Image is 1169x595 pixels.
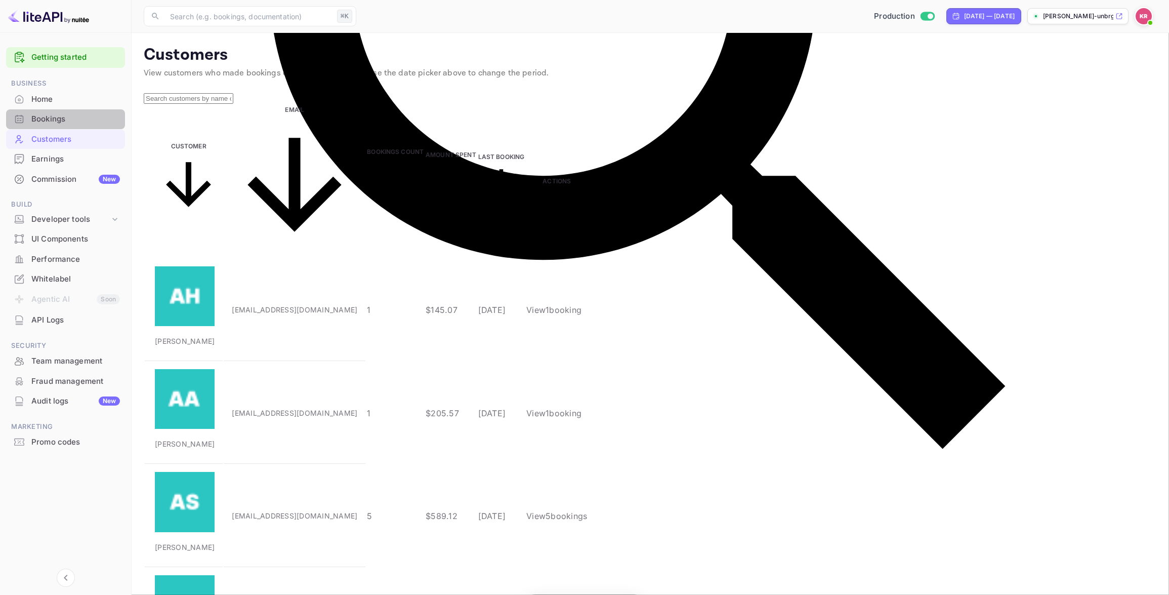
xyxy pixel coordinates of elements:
div: New [99,396,120,406]
input: Search customers by name or email... [144,93,233,104]
p: View 1 booking [526,304,587,316]
div: Performance [31,254,120,265]
div: Home [6,90,125,109]
p: 1 [367,407,424,419]
div: New [99,175,120,184]
a: UI Components [6,229,125,248]
div: Audit logs [31,395,120,407]
div: API Logs [31,314,120,326]
div: Whitelabel [6,269,125,289]
a: Promo codes [6,432,125,451]
p: $589.12 [426,510,476,522]
span: Business [6,78,125,89]
p: [PERSON_NAME] [155,336,215,346]
p: $205.57 [426,407,476,419]
img: LiteAPI logo [8,8,89,24]
span: Amount Spent [426,151,476,212]
span: Build [6,199,125,210]
div: [DATE] — [DATE] [964,12,1015,21]
p: [PERSON_NAME] [155,542,215,552]
div: Getting started [6,47,125,68]
p: [DATE] [478,304,525,316]
a: Home [6,90,125,108]
th: Actions [526,105,597,258]
a: Fraud management [6,372,125,390]
div: ⌘K [337,10,352,23]
a: CommissionNew [6,170,125,188]
p: [EMAIL_ADDRESS][DOMAIN_NAME] [232,510,357,521]
span: Last Booking [478,153,525,210]
p: 5 [367,510,424,522]
img: Aaron Hein [155,266,215,326]
a: Getting started [31,52,120,63]
div: UI Components [31,233,120,245]
p: [EMAIL_ADDRESS][DOMAIN_NAME] [232,408,357,418]
div: Audit logsNew [6,391,125,411]
div: Promo codes [6,432,125,452]
p: [DATE] [478,407,525,419]
div: CommissionNew [6,170,125,189]
div: Customers [6,130,125,149]
div: Earnings [6,149,125,169]
span: Customer [155,142,222,220]
img: Abhishek Shah [155,472,215,532]
div: Team management [6,351,125,371]
button: Collapse navigation [57,569,75,587]
div: Home [31,94,120,105]
a: Customers [6,130,125,148]
p: $145.07 [426,304,476,316]
p: View 1 booking [526,407,587,419]
div: Customers [31,134,120,145]
div: Bookings [31,113,120,125]
div: Developer tools [31,214,110,225]
a: Audit logsNew [6,391,125,410]
span: Bookings Count [367,148,424,215]
p: [PERSON_NAME] [155,439,215,449]
div: Team management [31,355,120,367]
a: Whitelabel [6,269,125,288]
p: View 5 booking s [526,510,587,522]
p: 1 [367,304,424,316]
div: Developer tools [6,211,125,228]
p: [EMAIL_ADDRESS][DOMAIN_NAME] [232,304,357,315]
img: Abake Assongba [155,369,215,429]
div: Fraud management [31,376,120,387]
a: Team management [6,351,125,370]
div: Bookings [6,109,125,129]
a: Bookings [6,109,125,128]
a: Earnings [6,149,125,168]
p: [DATE] [478,510,525,522]
div: UI Components [6,229,125,249]
div: Commission [31,174,120,185]
div: Promo codes [31,437,120,448]
div: Fraud management [6,372,125,391]
a: API Logs [6,310,125,329]
img: Kobus Roux [1136,8,1152,24]
div: Whitelabel [31,273,120,285]
span: Production [874,11,915,22]
div: Earnings [31,153,120,165]
div: Switch to Sandbox mode [870,11,938,22]
input: Search (e.g. bookings, documentation) [164,6,333,26]
span: Security [6,340,125,351]
span: Email [224,106,365,257]
div: Performance [6,250,125,269]
a: Performance [6,250,125,268]
div: API Logs [6,310,125,330]
span: Marketing [6,421,125,432]
p: [PERSON_NAME]-unbrg.[PERSON_NAME]... [1043,12,1113,21]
